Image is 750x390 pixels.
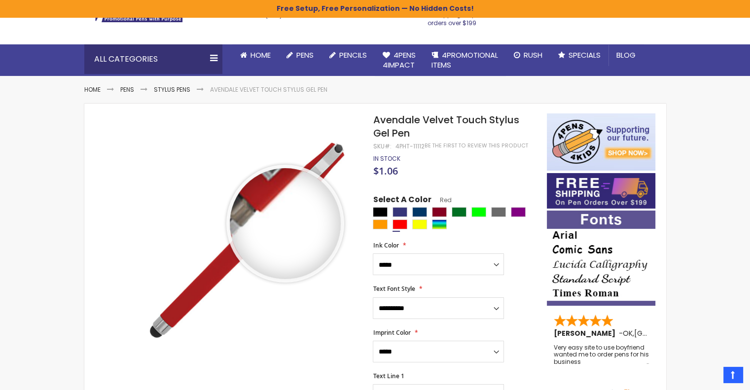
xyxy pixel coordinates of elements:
[432,219,447,229] div: Assorted
[339,50,367,60] span: Pencils
[554,344,649,365] div: Very easy site to use boyfriend wanted me to order pens for his business
[608,44,643,66] a: Blog
[506,44,550,66] a: Rush
[383,50,416,70] span: 4Pens 4impact
[373,241,398,249] span: Ink Color
[412,219,427,229] div: Yellow
[554,328,619,338] span: [PERSON_NAME]
[412,207,427,217] div: Navy Blue
[296,50,314,60] span: Pens
[373,155,400,163] div: Availability
[373,207,388,217] div: Black
[250,50,271,60] span: Home
[431,196,451,204] span: Red
[524,50,542,60] span: Rush
[373,113,519,140] span: Avendale Velvet Touch Stylus Gel Pen
[373,219,388,229] div: Orange
[321,44,375,66] a: Pencils
[395,142,424,150] div: 4PHT-11112
[491,207,506,217] div: Grey
[373,142,391,150] strong: SKU
[569,50,601,60] span: Specials
[511,207,526,217] div: Purple
[373,164,397,177] span: $1.06
[550,44,608,66] a: Specials
[431,50,498,70] span: 4PROMOTIONAL ITEMS
[723,367,743,383] a: Top
[232,44,279,66] a: Home
[452,207,466,217] div: Green
[84,85,101,94] a: Home
[547,173,655,209] img: Free shipping on orders over $199
[373,372,404,380] span: Text Line 1
[547,113,655,171] img: 4pens 4 kids
[393,219,407,229] div: Red
[547,211,655,306] img: font-personalization-examples
[373,154,400,163] span: In stock
[471,207,486,217] div: Lime Green
[373,328,410,337] span: Imprint Color
[134,128,359,353] img: red-avendale-velvet-touch-stylus-gel-pen-4pht-11112-2024_1.jpg
[623,328,633,338] span: OK
[432,207,447,217] div: Burgundy
[393,207,407,217] div: Royal Blue
[619,328,707,338] span: - ,
[373,194,431,208] span: Select A Color
[616,50,636,60] span: Blog
[373,284,415,293] span: Text Font Style
[279,44,321,66] a: Pens
[154,85,190,94] a: Stylus Pens
[210,86,327,94] li: Avendale Velvet Touch Stylus Gel Pen
[84,44,222,74] div: All Categories
[634,328,707,338] span: [GEOGRAPHIC_DATA]
[120,85,134,94] a: Pens
[375,44,424,76] a: 4Pens4impact
[424,142,528,149] a: Be the first to review this product
[424,44,506,76] a: 4PROMOTIONALITEMS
